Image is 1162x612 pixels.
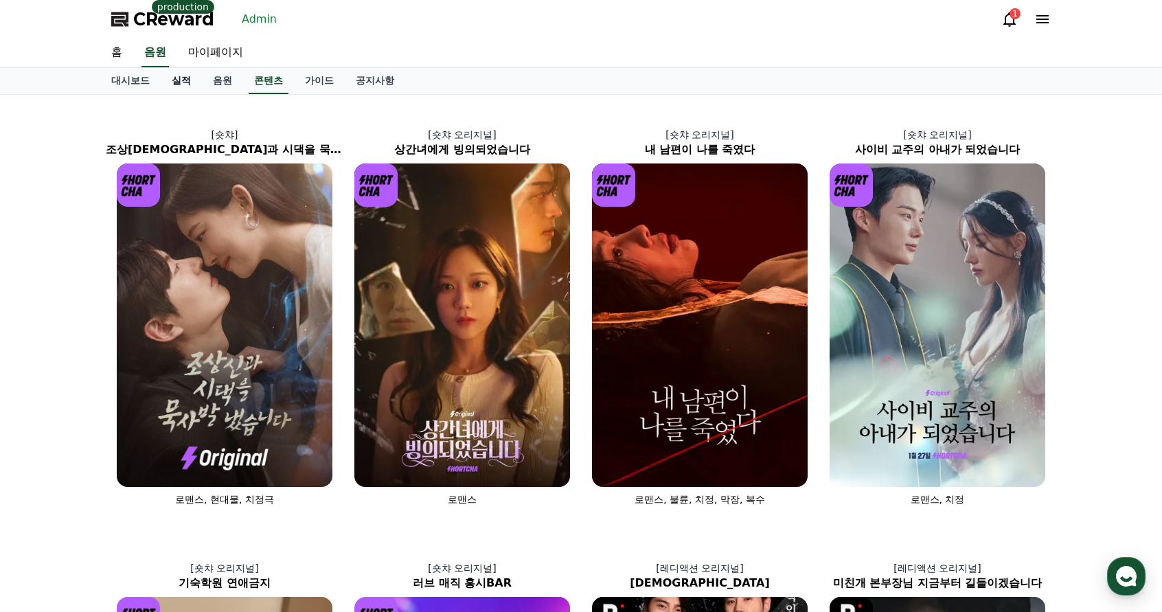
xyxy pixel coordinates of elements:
img: [object Object] Logo [592,163,635,207]
span: 대화 [126,457,142,468]
p: [숏챠 오리지널] [106,561,343,575]
p: [레디액션 오리지널] [581,561,819,575]
p: [숏챠 오리지널] [343,128,581,141]
a: [숏챠 오리지널] 사이비 교주의 아내가 되었습니다 사이비 교주의 아내가 되었습니다 [object Object] Logo 로맨스, 치정 [819,117,1056,517]
p: [숏챠] [106,128,343,141]
img: [object Object] Logo [354,163,398,207]
img: [object Object] Logo [117,163,160,207]
a: 마이페이지 [177,38,254,67]
a: 설정 [177,435,264,470]
a: 대화 [91,435,177,470]
h2: 조상[DEMOGRAPHIC_DATA]과 시댁을 묵사발 냈습니다 [106,141,343,158]
div: 1 [1010,8,1021,19]
span: 로맨스, 현대물, 치정극 [175,494,274,505]
span: CReward [133,8,214,30]
span: 로맨스, 치정 [911,494,965,505]
a: 1 [1001,11,1018,27]
p: [숏챠 오리지널] [819,128,1056,141]
a: 공지사항 [345,68,405,94]
h2: 사이비 교주의 아내가 되었습니다 [819,141,1056,158]
a: [숏챠 오리지널] 내 남편이 나를 죽였다 내 남편이 나를 죽였다 [object Object] Logo 로맨스, 불륜, 치정, 막장, 복수 [581,117,819,517]
a: 대시보드 [100,68,161,94]
h2: 내 남편이 나를 죽였다 [581,141,819,158]
a: 콘텐츠 [249,68,288,94]
a: Admin [236,8,282,30]
span: 설정 [212,456,229,467]
img: 사이비 교주의 아내가 되었습니다 [830,163,1045,487]
img: 내 남편이 나를 죽였다 [592,163,808,487]
a: CReward [111,8,214,30]
img: 상간녀에게 빙의되었습니다 [354,163,570,487]
img: 조상신과 시댁을 묵사발 냈습니다 [117,163,332,487]
h2: 기숙학원 연애금지 [106,575,343,591]
a: 음원 [141,38,169,67]
a: 가이드 [294,68,345,94]
p: [숏챠 오리지널] [581,128,819,141]
img: [object Object] Logo [830,163,873,207]
span: 홈 [43,456,52,467]
p: [숏챠 오리지널] [343,561,581,575]
span: 로맨스, 불륜, 치정, 막장, 복수 [635,494,765,505]
a: 실적 [161,68,202,94]
a: 음원 [202,68,243,94]
a: 홈 [100,38,133,67]
h2: 미친개 본부장님 지금부터 길들이겠습니다 [819,575,1056,591]
h2: 상간녀에게 빙의되었습니다 [343,141,581,158]
a: [숏챠] 조상[DEMOGRAPHIC_DATA]과 시댁을 묵사발 냈습니다 조상신과 시댁을 묵사발 냈습니다 [object Object] Logo 로맨스, 현대물, 치정극 [106,117,343,517]
h2: [DEMOGRAPHIC_DATA] [581,575,819,591]
a: 홈 [4,435,91,470]
a: [숏챠 오리지널] 상간녀에게 빙의되었습니다 상간녀에게 빙의되었습니다 [object Object] Logo 로맨스 [343,117,581,517]
h2: 러브 매직 홍시BAR [343,575,581,591]
span: 로맨스 [448,494,477,505]
p: [레디액션 오리지널] [819,561,1056,575]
